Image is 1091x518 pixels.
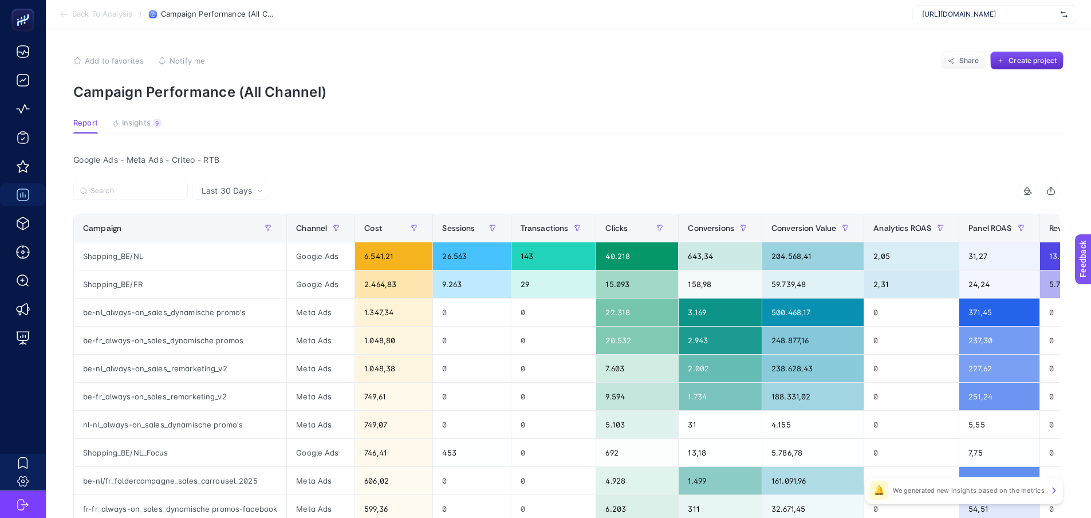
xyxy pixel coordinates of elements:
div: 1.499 [679,467,762,495]
span: Feedback [7,3,44,13]
div: 0 [511,383,596,410]
div: 0 [511,411,596,438]
div: 238.628,43 [762,355,864,382]
span: Back To Analysis [72,10,132,19]
button: Create project [990,52,1064,70]
div: 0 [864,411,959,438]
div: Shopping_BE/NL [74,242,286,270]
div: be-fr_always-on_sales_dynamische promos [74,327,286,354]
div: 0 [511,467,596,495]
div: 746,41 [355,439,432,466]
div: 5.103 [596,411,678,438]
span: Transactions [521,223,569,233]
div: 0 [433,299,510,326]
div: Meta Ads [287,411,355,438]
div: nl-nl_always-on_sales_dynamische promo's [74,411,286,438]
div: Shopping_BE/NL_Focus [74,439,286,466]
div: 9.263 [433,270,510,298]
span: Cost [364,223,382,233]
div: 3.169 [679,299,762,326]
div: 6.541,21 [355,242,432,270]
div: 2,31 [864,270,959,298]
div: 0 [864,383,959,410]
div: be-nl_always-on_sales_remarketing_v2 [74,355,286,382]
div: 606,02 [355,467,432,495]
div: 4.155 [762,411,864,438]
div: 26.563 [433,242,510,270]
div: 59.739,48 [762,270,864,298]
div: 7,75 [959,439,1039,466]
input: Search [90,187,181,195]
div: 5,55 [959,411,1039,438]
div: 0 [864,467,959,495]
span: Add to favorites [85,56,144,65]
div: Shopping_BE/FR [74,270,286,298]
div: Meta Ads [287,383,355,410]
p: We generated new insights based on the metrics [893,486,1045,495]
div: 5.786,78 [762,439,864,466]
div: 161.091,96 [762,467,864,495]
div: 29 [511,270,596,298]
div: 20.532 [596,327,678,354]
div: be-nl/fr_foldercampagne_sales_carrousel_2025 [74,467,286,495]
span: [URL][DOMAIN_NAME] [922,10,1056,19]
span: Notify me [170,56,205,65]
div: 0 [433,383,510,410]
div: 9 [153,119,162,128]
button: Add to favorites [73,56,144,65]
span: Panel ROAS [968,223,1011,233]
button: Notify me [158,56,205,65]
div: 248.877,16 [762,327,864,354]
div: Google Ads [287,439,355,466]
div: 7.603 [596,355,678,382]
div: 9.594 [596,383,678,410]
div: 1.734 [679,383,762,410]
div: 749,61 [355,383,432,410]
div: 265,82 [959,467,1039,495]
div: 🔔 [870,481,888,500]
div: 0 [864,299,959,326]
div: Meta Ads [287,467,355,495]
div: 2.002 [679,355,762,382]
div: 453 [433,439,510,466]
div: Google Ads [287,242,355,270]
div: 0 [433,327,510,354]
div: 237,30 [959,327,1039,354]
div: 31 [679,411,762,438]
div: 2.943 [679,327,762,354]
div: 1.347,34 [355,299,432,326]
span: Campaign Performance (All Channel) [161,10,275,19]
div: 2,05 [864,242,959,270]
div: 158,98 [679,270,762,298]
span: Last 30 Days [202,185,252,197]
span: Conversion Value [771,223,836,233]
span: Conversions [688,223,734,233]
div: 40.218 [596,242,678,270]
div: 0 [433,467,510,495]
img: svg%3e [1061,9,1068,20]
div: 22.318 [596,299,678,326]
span: Channel [296,223,327,233]
span: Share [959,56,979,65]
div: 227,62 [959,355,1039,382]
button: Share [941,52,986,70]
span: Analytics ROAS [873,223,931,233]
div: 643,34 [679,242,762,270]
div: 1.048,80 [355,327,432,354]
span: Clicks [605,223,628,233]
div: 0 [864,327,959,354]
div: 251,24 [959,383,1039,410]
div: 1.048,38 [355,355,432,382]
span: Sessions [442,223,475,233]
span: Revenue [1049,223,1081,233]
div: 0 [433,355,510,382]
div: 188.331,02 [762,383,864,410]
div: 31,27 [959,242,1039,270]
div: 371,45 [959,299,1039,326]
div: 0 [433,411,510,438]
div: 15.093 [596,270,678,298]
div: 0 [864,439,959,466]
p: Campaign Performance (All Channel) [73,84,1064,100]
span: / [139,9,142,18]
div: Meta Ads [287,327,355,354]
